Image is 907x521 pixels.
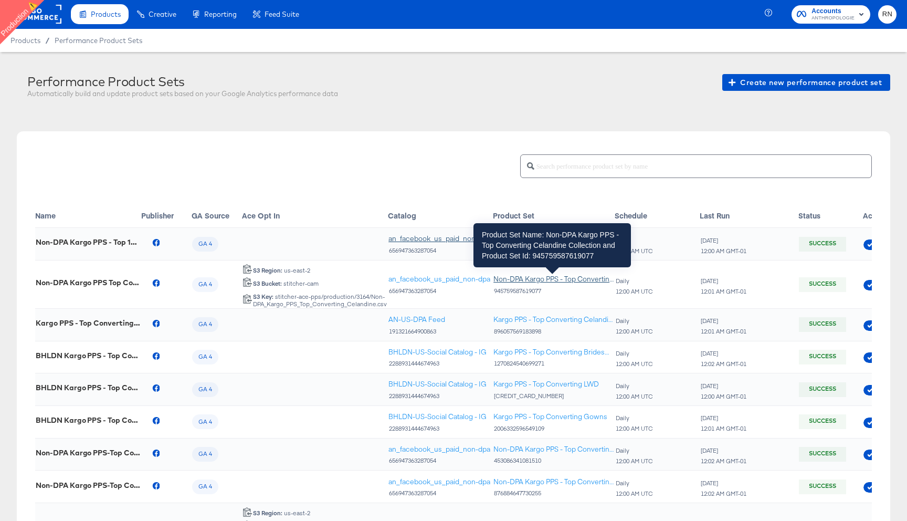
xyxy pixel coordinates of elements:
div: stitcher-cam [252,280,319,287]
div: 12:01 AM GMT-01 [700,425,747,432]
div: 2006332596549109 [493,425,607,432]
div: Success [799,237,846,252]
div: 12:02 AM GMT-01 [700,490,747,497]
div: Daily [615,317,653,325]
div: 12:00 AM GMT-01 [700,393,747,400]
div: 12:00 AM UTC [615,457,653,465]
div: 12:02 AM GMT-01 [700,457,747,465]
div: Success [799,317,846,332]
a: AN-US-DPA Feed [388,315,445,325]
strong: S3 Key: [253,293,273,300]
div: 896057569183898 [493,328,614,335]
div: 1270824540699271 [493,360,614,367]
div: 656947363287054 [388,287,490,295]
a: BHLDN-US-Social Catalog - IG [388,412,487,422]
a: Non-DPA Kargo PPS - Top Converting Home Accessories [493,477,614,487]
a: Non-DPA Kargo PPS - Top Converting All Products [493,444,614,454]
strong: S3 Region: [253,266,282,274]
div: [DATE] [700,382,747,390]
span: GA 4 [192,483,218,491]
div: Non-DPA Kargo PPS-Top Converting All Products [36,449,141,457]
a: BHLDN-US-Social Catalog - IG [388,347,487,357]
span: Products [91,10,121,18]
div: Daily [615,237,653,244]
span: ANTHROPOLOGIE [811,14,855,23]
a: an_facebook_us_paid_non-dpa [388,477,490,487]
span: Products [10,36,40,45]
div: Last Run [700,210,798,221]
span: / [40,36,55,45]
div: [DATE] [700,414,747,422]
div: GA Source [192,210,242,221]
div: Daily [615,480,653,487]
a: Kargo PPS - Top Converting LWD [493,379,599,389]
div: 12:00 AM UTC [615,360,653,368]
div: 2288931444674963 [388,360,487,367]
button: AccountsANTHROPOLOGIE [792,5,870,24]
div: [DATE] [700,350,747,357]
div: 945759587619077 [493,287,614,295]
div: Success [799,447,846,462]
div: 1215032386793325 [493,247,614,254]
span: GA 4 [192,240,218,248]
div: Success [799,480,846,494]
button: RN [878,5,897,24]
div: 656947363287054 [388,457,490,464]
div: Catalog [388,210,493,221]
div: Non-DPA Kargo PPS Top Converting Celandine [36,278,141,287]
div: stitcher-ace-pps/production/3164/Non-DPA_Kargo_PPS_Top_Converting_Celandine.csv [252,293,387,308]
div: us-east-2 [252,509,311,517]
div: Product Set [493,210,615,221]
div: Schedule [615,210,700,221]
div: Daily [615,277,653,285]
span: Feed Suite [265,10,299,18]
div: Ace Opt In [242,210,388,221]
div: 656947363287054 [388,489,490,497]
a: an_facebook_us_paid_non-dpa [388,444,490,454]
a: Non-DPA Kargo PPS - Top 100 Dresses [493,234,614,244]
a: Performance Product Sets [55,36,142,45]
a: an_facebook_us_paid_non-dpa [388,274,490,284]
div: 2288931444674963 [388,392,487,400]
div: BHLDN Kargo PPS - Top Converting Bridesmaid/Guest [36,351,141,360]
div: 12:00 AM UTC [615,288,653,295]
span: GA 4 [192,418,218,426]
a: BHLDN-US-Social Catalog - IG [388,379,487,389]
div: 191321664900863 [388,328,445,335]
div: Kargo PPS - Top Converting Celandine Collection [36,319,141,327]
div: Success [799,350,846,364]
div: 12:02 AM GMT-01 [700,360,747,368]
div: 2288931444674963 [388,425,487,432]
span: Accounts [811,6,855,17]
span: GA 4 [192,353,218,361]
div: Daily [615,382,653,390]
div: [DATE] [700,237,747,244]
span: GA 4 [192,385,218,394]
div: Success [799,414,846,429]
div: Daily [615,350,653,357]
span: RN [882,8,892,20]
span: GA 4 [192,320,218,329]
div: 12:00 AM UTC [615,490,653,497]
div: us-east-2 [252,267,311,274]
span: GA 4 [192,280,218,289]
div: 12:01 AM GMT-01 [700,328,747,335]
a: Kargo PPS - Top Converting Celandine Collection [493,315,614,325]
div: 12:00 AM GMT-01 [700,247,747,255]
div: an_facebook_us_paid_non-dpa [388,234,490,244]
div: 453086341081510 [493,457,614,464]
div: Automatically build and update product sets based on your Google Analytics performance data [27,89,338,99]
div: 12:00 AM UTC [615,328,653,335]
a: Kargo PPS - Top Converting Bridesmaid/Wedding Guest [493,347,614,357]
